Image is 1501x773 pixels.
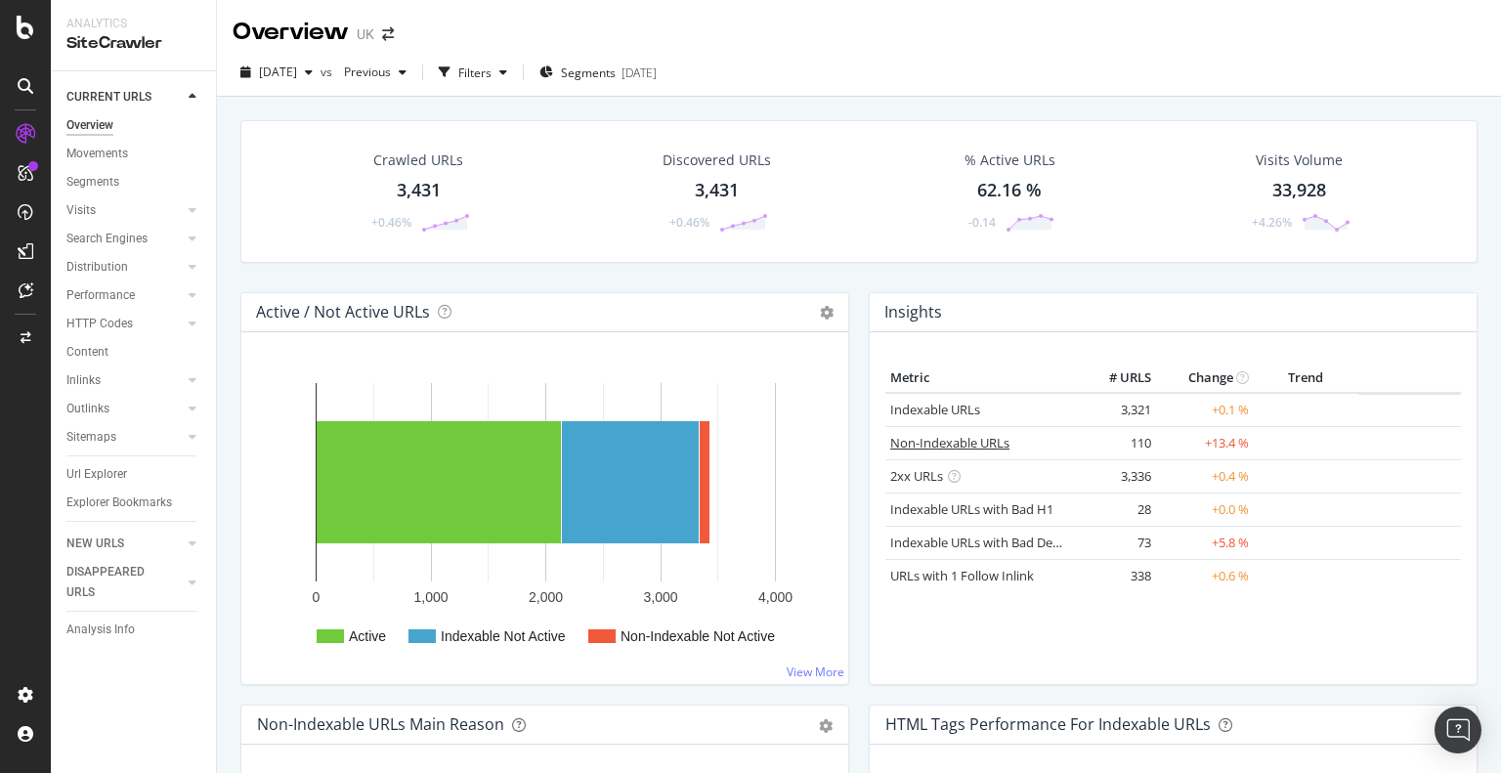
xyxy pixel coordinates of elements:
[66,172,202,193] a: Segments
[885,364,1078,393] th: Metric
[968,214,996,231] div: -0.14
[382,27,394,41] div: arrow-right-arrow-left
[1156,559,1254,592] td: +0.6 %
[66,32,200,55] div: SiteCrawler
[66,115,113,136] div: Overview
[1254,364,1358,393] th: Trend
[1156,426,1254,459] td: +13.4 %
[1078,526,1156,559] td: 73
[431,57,515,88] button: Filters
[66,229,183,249] a: Search Engines
[66,144,202,164] a: Movements
[66,200,183,221] a: Visits
[819,719,833,733] div: gear
[66,285,135,306] div: Performance
[66,16,200,32] div: Analytics
[1256,150,1343,170] div: Visits Volume
[529,589,563,605] text: 2,000
[965,150,1055,170] div: % Active URLs
[373,150,463,170] div: Crawled URLs
[890,401,980,418] a: Indexable URLs
[1078,559,1156,592] td: 338
[1078,459,1156,493] td: 3,336
[349,628,386,644] text: Active
[66,427,183,448] a: Sitemaps
[66,464,127,485] div: Url Explorer
[1078,364,1156,393] th: # URLS
[336,57,414,88] button: Previous
[1252,214,1292,231] div: +4.26%
[1156,459,1254,493] td: +0.4 %
[256,299,430,325] h4: Active / Not Active URLs
[66,399,109,419] div: Outlinks
[413,589,448,605] text: 1,000
[1156,364,1254,393] th: Change
[66,257,183,278] a: Distribution
[561,64,616,81] span: Segments
[66,87,183,107] a: CURRENT URLS
[441,628,566,644] text: Indexable Not Active
[1272,178,1326,203] div: 33,928
[66,534,124,554] div: NEW URLS
[1156,526,1254,559] td: +5.8 %
[663,150,771,170] div: Discovered URLs
[66,285,183,306] a: Performance
[890,534,1103,551] a: Indexable URLs with Bad Description
[257,364,833,668] svg: A chart.
[66,493,172,513] div: Explorer Bookmarks
[66,562,183,603] a: DISAPPEARED URLS
[66,620,135,640] div: Analysis Info
[66,562,165,603] div: DISAPPEARED URLS
[1078,393,1156,427] td: 3,321
[890,467,943,485] a: 2xx URLs
[66,399,183,419] a: Outlinks
[890,434,1009,451] a: Non-Indexable URLs
[621,628,775,644] text: Non-Indexable Not Active
[890,500,1053,518] a: Indexable URLs with Bad H1
[66,172,119,193] div: Segments
[66,620,202,640] a: Analysis Info
[66,342,108,363] div: Content
[66,534,183,554] a: NEW URLS
[259,64,297,80] span: 2025 Aug. 30th
[66,144,128,164] div: Movements
[66,342,202,363] a: Content
[1156,493,1254,526] td: +0.0 %
[357,24,374,44] div: UK
[66,427,116,448] div: Sitemaps
[397,178,441,203] div: 3,431
[257,714,504,734] div: Non-Indexable URLs Main Reason
[66,370,183,391] a: Inlinks
[890,567,1034,584] a: URLs with 1 Follow Inlink
[532,57,665,88] button: Segments[DATE]
[313,589,321,605] text: 0
[66,464,202,485] a: Url Explorer
[884,299,942,325] h4: Insights
[820,306,834,320] i: Options
[1156,393,1254,427] td: +0.1 %
[66,200,96,221] div: Visits
[885,714,1211,734] div: HTML Tags Performance for Indexable URLs
[622,64,657,81] div: [DATE]
[787,664,844,680] a: View More
[1078,426,1156,459] td: 110
[66,257,128,278] div: Distribution
[321,64,336,80] span: vs
[695,178,739,203] div: 3,431
[66,314,183,334] a: HTTP Codes
[1435,707,1481,753] div: Open Intercom Messenger
[669,214,709,231] div: +0.46%
[977,178,1042,203] div: 62.16 %
[336,64,391,80] span: Previous
[233,16,349,49] div: Overview
[66,87,151,107] div: CURRENT URLS
[233,57,321,88] button: [DATE]
[458,64,492,81] div: Filters
[643,589,677,605] text: 3,000
[66,115,202,136] a: Overview
[66,370,101,391] div: Inlinks
[66,229,148,249] div: Search Engines
[371,214,411,231] div: +0.46%
[758,589,793,605] text: 4,000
